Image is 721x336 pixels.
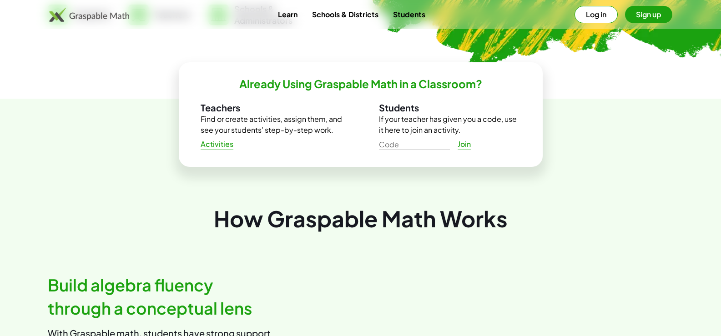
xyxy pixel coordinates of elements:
a: Schools & Districts [305,6,386,23]
a: Join [450,136,479,152]
button: Sign up [625,6,672,23]
a: Learn [271,6,305,23]
h2: Already Using Graspable Math in a Classroom? [239,77,482,91]
h2: Build algebra fluency through a conceptual lens [48,274,275,320]
button: Log in [575,6,618,23]
p: Find or create activities, assign them, and see your students' step-by-step work. [201,114,343,135]
a: Students [386,6,433,23]
span: Join [458,140,471,149]
p: If your teacher has given you a code, use it here to join an activity. [379,114,521,135]
span: Activities [201,140,234,149]
div: How Graspable Math Works [48,203,674,234]
a: Activities [193,136,241,152]
h3: Students [379,102,521,114]
h3: Teachers [201,102,343,114]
